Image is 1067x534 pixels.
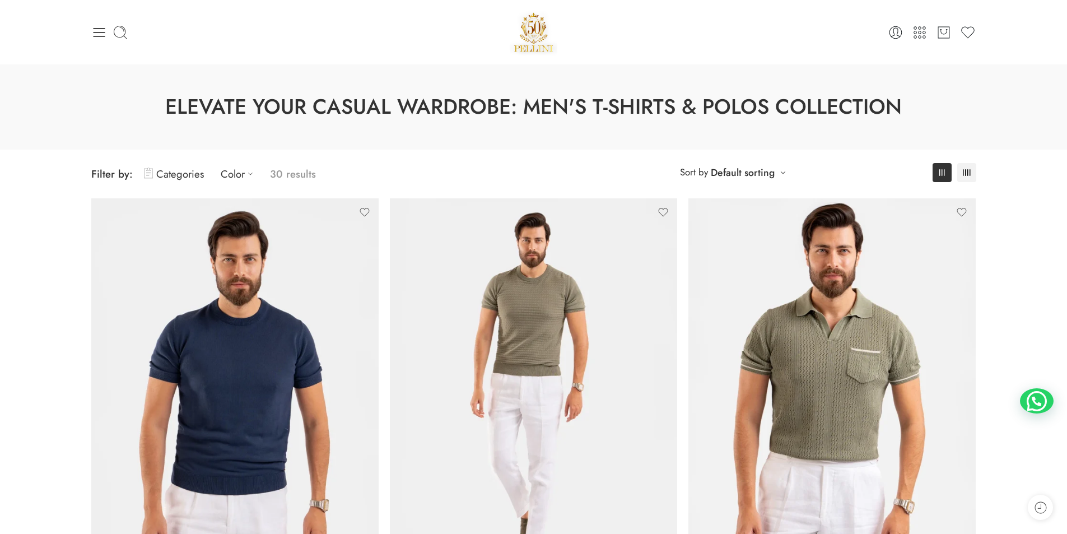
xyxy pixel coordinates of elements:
[28,92,1039,122] h1: Elevate Your Casual Wardrobe: Men's T-Shirts & Polos Collection
[711,165,775,180] a: Default sorting
[91,166,133,182] span: Filter by:
[510,8,558,56] img: Pellini
[960,25,976,40] a: Wishlist
[888,25,903,40] a: Login / Register
[144,161,204,187] a: Categories
[936,25,952,40] a: Cart
[270,161,316,187] p: 30 results
[221,161,259,187] a: Color
[510,8,558,56] a: Pellini -
[680,163,708,182] span: Sort by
